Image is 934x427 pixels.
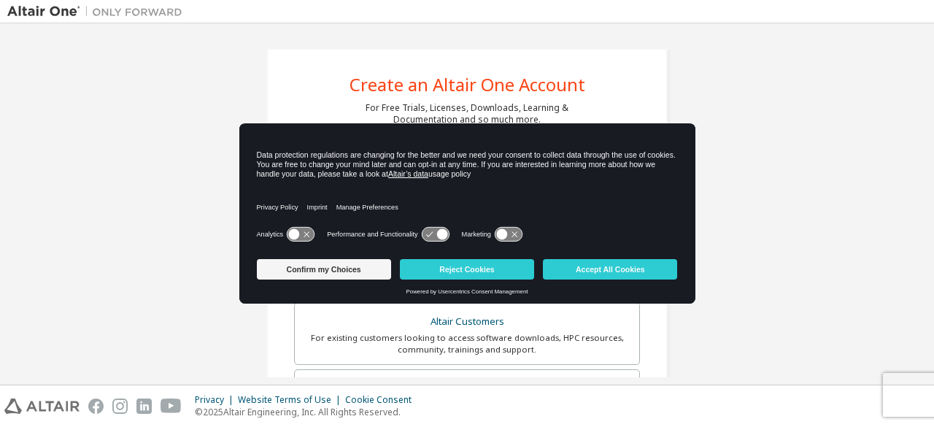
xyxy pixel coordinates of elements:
[304,312,630,332] div: Altair Customers
[112,399,128,414] img: instagram.svg
[88,399,104,414] img: facebook.svg
[350,76,585,93] div: Create an Altair One Account
[136,399,152,414] img: linkedin.svg
[238,394,345,406] div: Website Terms of Use
[195,394,238,406] div: Privacy
[161,399,182,414] img: youtube.svg
[304,332,630,355] div: For existing customers looking to access software downloads, HPC resources, community, trainings ...
[7,4,190,19] img: Altair One
[195,406,420,418] p: © 2025 Altair Engineering, Inc. All Rights Reserved.
[4,399,80,414] img: altair_logo.svg
[345,394,420,406] div: Cookie Consent
[366,102,568,126] div: For Free Trials, Licenses, Downloads, Learning & Documentation and so much more.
